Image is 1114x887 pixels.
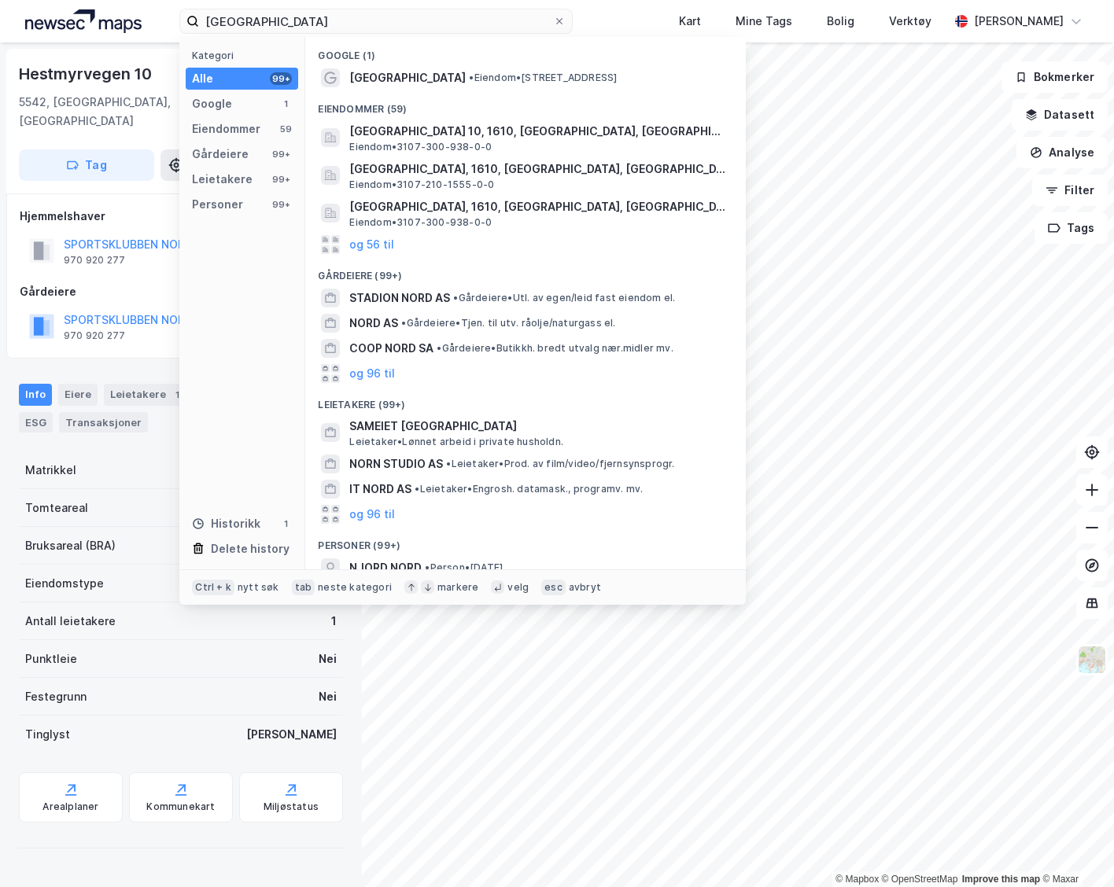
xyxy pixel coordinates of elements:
div: Hestmyrvegen 10 [19,61,155,86]
div: Leietakere [104,384,191,406]
span: • [446,458,451,469]
div: Info [19,384,52,406]
div: Arealplaner [42,801,98,813]
div: Ctrl + k [192,580,234,595]
button: og 96 til [349,364,395,383]
span: • [437,342,441,354]
button: og 56 til [349,235,394,254]
div: esc [541,580,566,595]
div: 99+ [270,148,292,160]
div: Eiendommer [192,120,260,138]
div: Delete history [211,539,290,558]
button: Tags [1035,212,1108,244]
a: OpenStreetMap [882,874,958,885]
div: Eiendomstype [25,574,104,593]
div: Punktleie [25,650,77,668]
div: [PERSON_NAME] [246,725,337,744]
span: Eiendom • 3107-300-938-0-0 [349,216,492,229]
div: ESG [19,412,53,432]
span: Person • [DATE] [425,561,503,574]
span: Eiendom • 3107-300-938-0-0 [349,141,492,153]
div: Eiendommer (59) [305,90,746,119]
div: 1 [279,98,292,110]
div: Bolig [827,12,854,31]
button: Filter [1032,175,1108,206]
div: Gårdeiere (99+) [305,257,746,285]
iframe: Chat Widget [1035,812,1114,887]
div: 970 920 277 [64,329,125,342]
span: • [425,561,430,573]
button: Tag [19,149,154,181]
div: [PERSON_NAME] [974,12,1064,31]
div: Tomteareal [25,499,88,517]
span: [GEOGRAPHIC_DATA], 1610, [GEOGRAPHIC_DATA], [GEOGRAPHIC_DATA] [349,160,727,179]
span: • [469,72,474,83]
span: Gårdeiere • Butikkh. bredt utvalg nær.midler mv. [437,342,673,355]
div: velg [507,581,529,594]
div: Mine Tags [736,12,792,31]
span: Eiendom • 3107-210-1555-0-0 [349,179,494,191]
div: Leietakere (99+) [305,386,746,414]
div: 1 [169,387,185,403]
div: Historikk [192,514,260,533]
div: Festegrunn [25,687,87,706]
span: Leietaker • Engrosh. datamask., programv. mv. [415,483,643,495]
div: nytt søk [238,581,279,594]
span: COOP NORD SA [349,339,433,358]
button: Datasett [1012,99,1108,131]
div: Google (1) [305,37,746,65]
span: Leietaker • Prod. av film/video/fjernsynsprogr. [446,458,674,470]
div: Gårdeiere [20,282,342,301]
div: Kommunekart [146,801,215,813]
div: avbryt [569,581,601,594]
img: Z [1077,645,1107,675]
div: Nei [319,687,337,706]
span: Gårdeiere • Utl. av egen/leid fast eiendom el. [453,292,675,304]
div: Leietakere [192,170,253,189]
div: 5542, [GEOGRAPHIC_DATA], [GEOGRAPHIC_DATA] [19,93,260,131]
div: 970 920 277 [64,254,125,267]
span: [GEOGRAPHIC_DATA] [349,68,466,87]
span: Eiendom • [STREET_ADDRESS] [469,72,617,84]
div: Alle [192,69,213,88]
div: Kart [679,12,701,31]
div: Miljøstatus [264,801,319,813]
div: 1 [279,517,292,530]
span: IT NORD AS [349,480,411,499]
div: Personer [192,195,243,214]
div: 1 [331,612,337,631]
div: 99+ [270,72,292,85]
span: NORD AS [349,314,398,333]
button: Analyse [1016,137,1108,168]
span: STADION NORD AS [349,289,450,307]
div: Kategori [192,50,298,61]
input: Søk på adresse, matrikkel, gårdeiere, leietakere eller personer [199,9,552,33]
span: [GEOGRAPHIC_DATA], 1610, [GEOGRAPHIC_DATA], [GEOGRAPHIC_DATA] [349,197,727,216]
span: Leietaker • Lønnet arbeid i private husholdn. [349,436,563,448]
button: og 96 til [349,505,395,524]
div: 59 [279,123,292,135]
span: [GEOGRAPHIC_DATA] 10, 1610, [GEOGRAPHIC_DATA], [GEOGRAPHIC_DATA] [349,122,727,141]
span: SAMEIET [GEOGRAPHIC_DATA] [349,417,727,436]
div: Tinglyst [25,725,70,744]
div: neste kategori [318,581,392,594]
div: Verktøy [889,12,931,31]
div: tab [292,580,315,595]
div: Gårdeiere [192,145,249,164]
div: Antall leietakere [25,612,116,631]
div: Nei [319,650,337,668]
div: Bruksareal (BRA) [25,536,116,555]
button: Bokmerker [1001,61,1108,93]
div: Matrikkel [25,461,76,480]
div: Eiere [58,384,98,406]
div: markere [437,581,478,594]
span: • [453,292,458,304]
div: Hjemmelshaver [20,207,342,226]
span: Gårdeiere • Tjen. til utv. råolje/naturgass el. [401,317,615,329]
div: Transaksjoner [59,412,148,432]
div: 99+ [270,198,292,211]
div: Personer (99+) [305,527,746,555]
a: Improve this map [962,874,1040,885]
div: Google [192,94,232,113]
